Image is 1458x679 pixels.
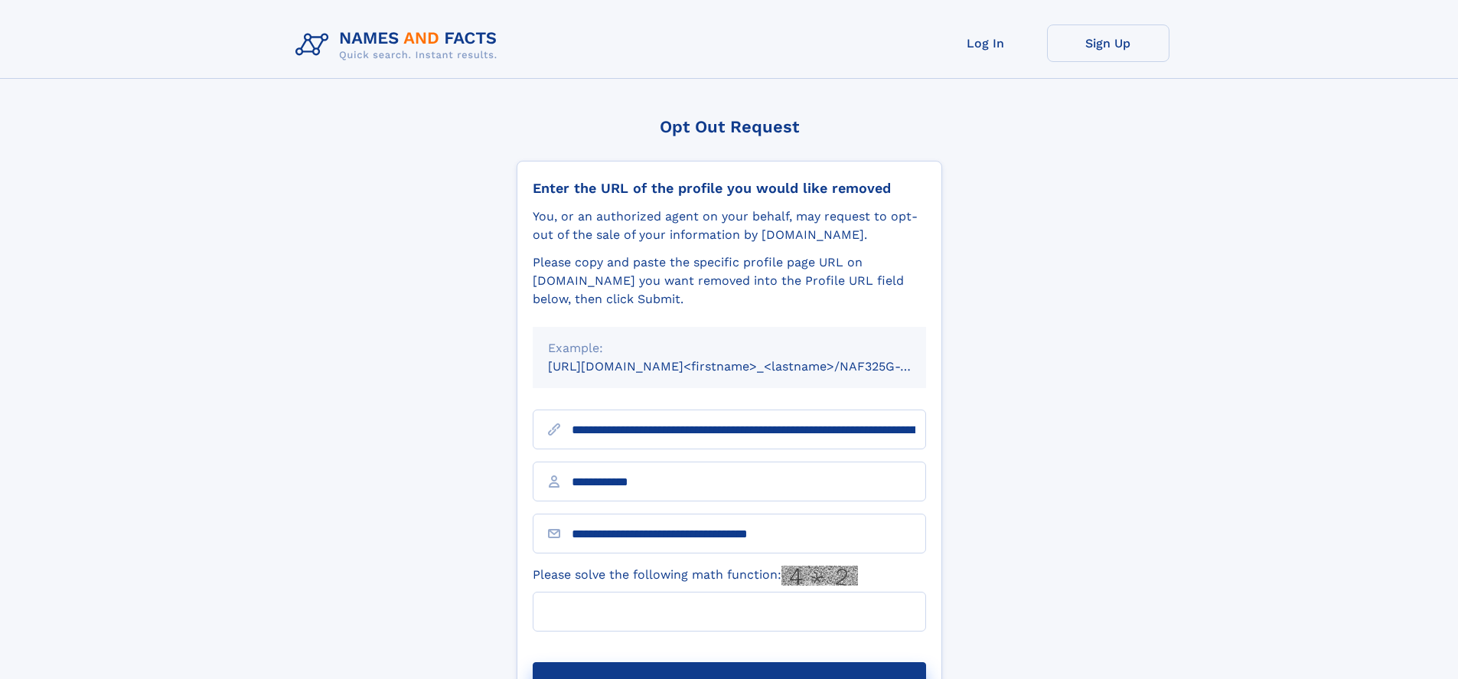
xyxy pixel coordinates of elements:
[289,24,510,66] img: Logo Names and Facts
[548,339,911,357] div: Example:
[548,359,955,374] small: [URL][DOMAIN_NAME]<firstname>_<lastname>/NAF325G-xxxxxxxx
[533,253,926,308] div: Please copy and paste the specific profile page URL on [DOMAIN_NAME] you want removed into the Pr...
[517,117,942,136] div: Opt Out Request
[533,180,926,197] div: Enter the URL of the profile you would like removed
[925,24,1047,62] a: Log In
[533,207,926,244] div: You, or an authorized agent on your behalf, may request to opt-out of the sale of your informatio...
[533,566,858,586] label: Please solve the following math function:
[1047,24,1169,62] a: Sign Up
